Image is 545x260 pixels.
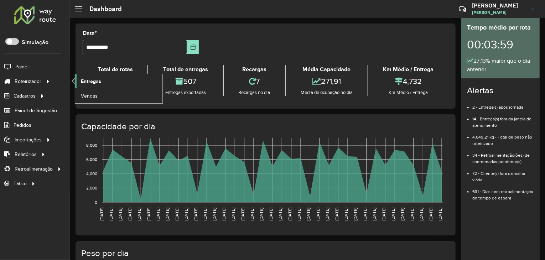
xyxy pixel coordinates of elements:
li: 631 - Dias sem retroalimentação de tempo de espera [472,183,534,201]
div: 27,13% maior que o dia anterior [467,57,534,74]
text: [DATE] [410,208,414,220]
div: Entregas exportadas [150,89,221,96]
text: [DATE] [363,208,367,220]
li: 2 - Entrega(s) após jornada [472,99,534,110]
div: 00:03:59 [467,32,534,57]
text: [DATE] [203,208,207,220]
text: [DATE] [137,208,141,220]
text: [DATE] [175,208,179,220]
text: [DATE] [146,208,151,220]
li: 34 - Retroalimentação(ões) de coordenadas pendente(s) [472,147,534,165]
text: [DATE] [165,208,170,220]
text: [DATE] [372,208,377,220]
a: Entregas [75,74,162,88]
text: [DATE] [118,208,123,220]
div: 4,732 [370,74,447,89]
div: Km Médio / Entrega [370,89,447,96]
text: [DATE] [306,208,311,220]
span: [PERSON_NAME] [472,9,525,16]
text: [DATE] [316,208,320,220]
div: Total de entregas [150,65,221,74]
a: Contato Rápido [455,1,470,17]
label: Simulação [22,38,48,47]
span: Tático [14,180,27,187]
text: [DATE] [419,208,424,220]
text: [DATE] [250,208,254,220]
h3: [PERSON_NAME] [472,2,525,9]
a: Vendas [75,89,162,103]
span: Vendas [81,92,98,100]
span: Retroalimentação [15,165,53,173]
li: 4.049,21 kg - Total de peso não roteirizado [472,129,534,147]
h4: Peso por dia [81,248,448,259]
text: [DATE] [184,208,188,220]
text: 6,000 [86,157,97,162]
text: [DATE] [344,208,348,220]
text: [DATE] [212,208,217,220]
text: 2,000 [86,186,97,190]
h4: Capacidade por dia [81,121,448,132]
div: Total de rotas [84,65,146,74]
h4: Alertas [467,85,534,96]
span: Painel [15,63,28,71]
text: [DATE] [429,208,433,220]
span: Painel de Sugestão [15,107,57,114]
button: Choose Date [187,40,199,54]
text: [DATE] [231,208,235,220]
span: Importações [15,136,42,144]
text: [DATE] [269,208,273,220]
text: [DATE] [287,208,292,220]
text: 0 [95,200,97,204]
div: 271,91 [287,74,365,89]
li: 72 - Cliente(s) fora da malha viária [472,165,534,183]
div: 7 [225,74,283,89]
div: Média de ocupação no dia [287,89,365,96]
text: 8,000 [86,143,97,147]
text: [DATE] [240,208,245,220]
span: Roteirizador [15,78,41,85]
div: 507 [150,74,221,89]
text: [DATE] [438,208,442,220]
span: Relatórios [15,151,37,158]
text: [DATE] [222,208,226,220]
text: 4,000 [86,171,97,176]
div: Tempo médio por rota [467,23,534,32]
text: [DATE] [353,208,358,220]
text: [DATE] [381,208,386,220]
text: [DATE] [334,208,339,220]
label: Data [83,29,97,37]
h2: Dashboard [82,5,122,13]
li: 14 - Entrega(s) fora da janela de atendimento [472,110,534,129]
div: Recargas [225,65,283,74]
text: [DATE] [391,208,395,220]
span: Cadastros [14,92,36,100]
div: Média Capacidade [287,65,365,74]
text: [DATE] [109,208,113,220]
text: [DATE] [297,208,301,220]
text: [DATE] [278,208,282,220]
span: Pedidos [14,121,31,129]
text: [DATE] [128,208,132,220]
text: [DATE] [156,208,160,220]
div: Recargas no dia [225,89,283,96]
text: [DATE] [193,208,198,220]
div: Km Médio / Entrega [370,65,447,74]
text: [DATE] [259,208,264,220]
span: Entregas [81,78,101,85]
text: [DATE] [99,208,104,220]
text: [DATE] [325,208,329,220]
text: [DATE] [400,208,405,220]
